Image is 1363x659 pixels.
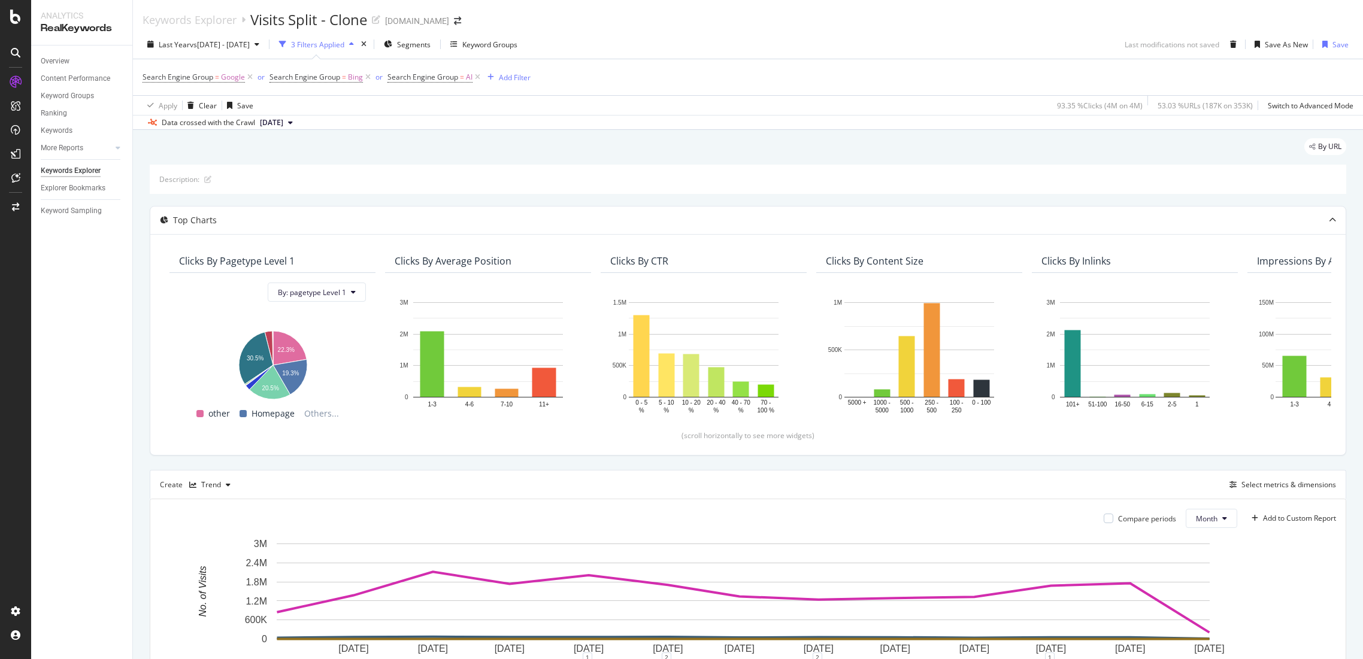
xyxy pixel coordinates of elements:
div: A chart. [395,296,581,415]
text: 1-3 [428,400,437,407]
span: vs [DATE] - [DATE] [190,40,250,50]
div: Add to Custom Report [1263,515,1336,522]
div: Top Charts [173,214,217,226]
text: 1.2M [246,596,267,606]
div: Keyword Sampling [41,205,102,217]
text: 1.5M [613,299,626,306]
text: 0 [623,394,626,400]
text: 0 - 100 [972,399,991,406]
span: By URL [1318,143,1341,150]
div: A chart. [826,296,1013,415]
text: 1000 - [874,399,891,406]
button: Save As New [1250,35,1308,54]
text: 0 [262,634,267,645]
text: 2M [400,330,408,337]
text: 4-6 [465,400,474,407]
span: = [342,72,346,82]
text: 1000 [900,407,914,414]
a: Content Performance [41,72,124,85]
text: 2.4M [246,558,267,568]
text: 250 [952,407,962,414]
text: 100M [1259,330,1274,337]
text: 20.5% [262,384,278,391]
div: Switch to Advanced Mode [1268,101,1353,111]
text: 0 [1052,394,1055,400]
button: Trend [184,475,235,494]
div: Ranking [41,107,67,120]
text: 101+ [1066,400,1080,407]
text: 5000 [876,407,889,414]
span: Search Engine Group [387,72,458,82]
span: By: pagetype Level 1 [278,287,346,297]
button: Save [222,96,253,115]
text: 20 - 40 [707,399,726,406]
text: 3M [1047,299,1055,306]
svg: A chart. [1041,296,1228,415]
div: Compare periods [1118,514,1176,524]
span: Month [1196,514,1217,524]
span: = [460,72,464,82]
div: Clicks By Content Size [826,255,923,267]
text: 1 [1195,400,1199,407]
text: 1-3 [1290,400,1299,407]
div: 3 Filters Applied [291,40,344,50]
a: Ranking [41,107,124,120]
svg: A chart. [160,537,1326,657]
text: [DATE] [725,643,755,654]
button: Apply [143,96,177,115]
text: [DATE] [418,643,448,654]
div: Clear [199,101,217,111]
button: [DATE] [255,116,298,130]
button: By: pagetype Level 1 [268,283,366,302]
button: Add Filter [483,70,531,84]
text: 50M [1262,362,1274,369]
text: 500K [828,347,843,353]
text: 2M [1047,330,1055,337]
div: 93.35 % Clicks ( 4M on 4M ) [1057,101,1143,111]
text: 19.3% [282,370,299,376]
text: 100 - [950,399,964,406]
div: (scroll horizontally to see more widgets) [165,430,1331,441]
text: 0 [1270,394,1274,400]
span: Bing [348,69,363,86]
button: Clear [183,96,217,115]
text: 1M [400,362,408,369]
div: Keyword Groups [41,90,94,102]
text: 70 - [761,399,771,406]
text: 1M [618,330,626,337]
text: 5000 + [848,399,867,406]
text: 500 - [900,399,914,406]
div: Clicks By CTR [610,255,668,267]
text: 1M [1047,362,1055,369]
div: Save As New [1265,40,1308,50]
div: Create [160,475,235,494]
text: % [738,407,744,414]
text: 0 [838,394,842,400]
text: 1.8M [246,577,267,587]
div: Clicks By Average Position [395,255,511,267]
text: 250 - [925,399,938,406]
div: Last modifications not saved [1125,40,1219,50]
text: % [689,407,694,414]
div: Content Performance [41,72,110,85]
span: 2025 Sep. 1st [260,117,283,128]
text: [DATE] [804,643,834,654]
text: 500 [926,407,937,414]
span: Search Engine Group [143,72,213,82]
div: Data crossed with the Crawl [162,117,255,128]
div: times [359,38,369,50]
div: Analytics [41,10,123,22]
span: other [208,406,230,421]
a: Explorer Bookmarks [41,182,124,195]
text: [DATE] [338,643,368,654]
button: Switch to Advanced Mode [1263,96,1353,115]
div: legacy label [1304,138,1346,155]
text: % [639,407,644,414]
span: Segments [397,40,431,50]
text: 2-5 [1168,400,1177,407]
div: Trend [201,481,221,488]
text: 5 - 10 [659,399,674,406]
text: [DATE] [653,643,683,654]
span: Others... [299,406,344,421]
